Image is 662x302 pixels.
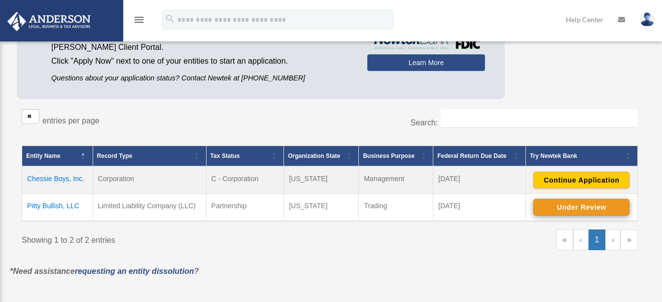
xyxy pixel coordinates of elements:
p: Click "Apply Now" next to one of your entities to start an application. [51,54,352,68]
a: First [556,229,573,250]
span: Record Type [97,152,133,159]
em: *Need assistance ? [10,267,199,275]
td: Limited Liability Company (LLC) [93,193,206,221]
label: entries per page [42,116,100,125]
td: Pitty Bullish, LLC [22,193,93,221]
td: Chessie Boys, Inc. [22,166,93,194]
td: C - Corporation [206,166,284,194]
label: Search: [411,118,438,127]
a: Learn More [367,54,485,71]
a: 1 [589,229,606,250]
p: Questions about your application status? Contact Newtek at [PHONE_NUMBER] [51,72,352,84]
td: Trading [359,193,433,221]
th: Tax Status: Activate to sort [206,146,284,166]
th: Organization State: Activate to sort [284,146,359,166]
td: Management [359,166,433,194]
td: Partnership [206,193,284,221]
button: Under Review [533,199,629,216]
span: Tax Status [210,152,240,159]
img: Anderson Advisors Platinum Portal [4,12,94,31]
td: [DATE] [433,193,526,221]
td: Corporation [93,166,206,194]
span: Entity Name [26,152,60,159]
a: Previous [573,229,589,250]
a: requesting an entity dissolution [75,267,194,275]
th: Try Newtek Bank : Activate to sort [525,146,637,166]
td: [US_STATE] [284,193,359,221]
span: Federal Return Due Date [437,152,506,159]
span: Business Purpose [363,152,415,159]
td: [DATE] [433,166,526,194]
i: search [165,13,175,24]
th: Federal Return Due Date: Activate to sort [433,146,526,166]
div: Try Newtek Bank [530,150,623,162]
span: Organization State [288,152,340,159]
th: Entity Name: Activate to invert sorting [22,146,93,166]
td: [US_STATE] [284,166,359,194]
img: User Pic [640,12,655,27]
div: Showing 1 to 2 of 2 entries [22,229,322,247]
a: Last [621,229,638,250]
th: Record Type: Activate to sort [93,146,206,166]
th: Business Purpose: Activate to sort [359,146,433,166]
a: Next [605,229,621,250]
i: menu [133,14,145,26]
a: menu [133,17,145,26]
button: Continue Application [533,172,629,189]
